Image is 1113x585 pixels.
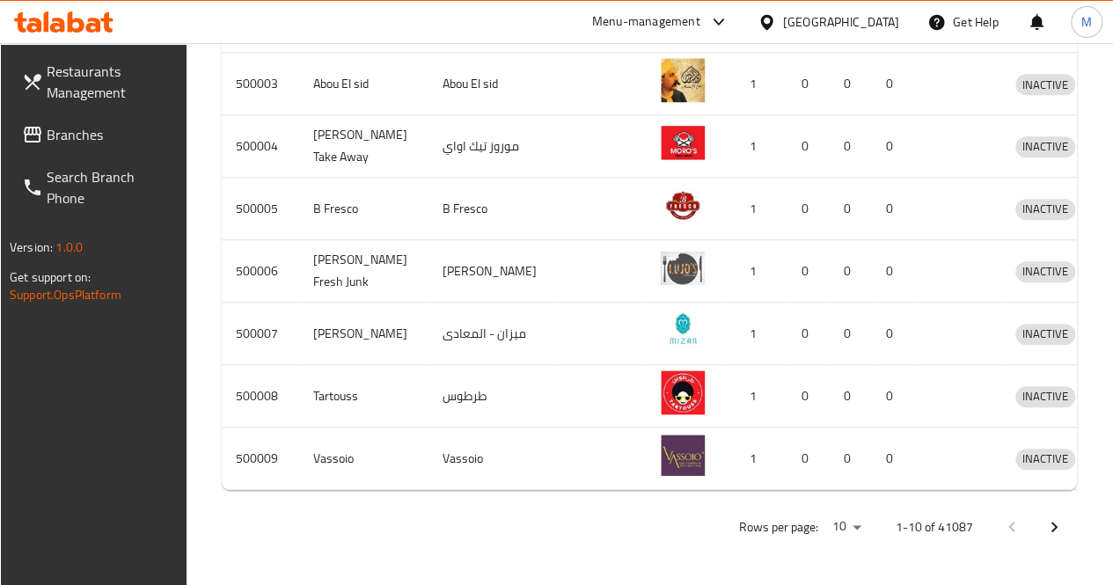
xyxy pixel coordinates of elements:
[726,303,787,365] td: 1
[428,240,558,303] td: [PERSON_NAME]
[661,183,705,227] img: B Fresco
[872,178,914,240] td: 0
[1015,136,1075,157] span: INACTIVE
[1015,386,1075,406] span: INACTIVE
[726,53,787,115] td: 1
[299,178,428,240] td: B Fresco
[830,178,872,240] td: 0
[10,266,91,289] span: Get support on:
[299,240,428,303] td: [PERSON_NAME] Fresh Junk
[428,115,558,178] td: موروز تيك اواي
[299,115,428,178] td: [PERSON_NAME] Take Away
[10,236,53,259] span: Version:
[428,303,558,365] td: ميزان - المعادى
[299,428,428,490] td: Vassoio
[726,240,787,303] td: 1
[8,156,187,219] a: Search Branch Phone
[222,428,299,490] td: 500009
[428,178,558,240] td: B Fresco
[661,58,705,102] img: Abou El sid
[1015,199,1075,220] div: INACTIVE
[726,115,787,178] td: 1
[47,61,172,103] span: Restaurants Management
[1015,261,1075,282] span: INACTIVE
[830,53,872,115] td: 0
[830,240,872,303] td: 0
[1015,324,1075,345] div: INACTIVE
[726,428,787,490] td: 1
[1015,449,1075,469] span: INACTIVE
[896,516,973,538] p: 1-10 of 41087
[428,53,558,115] td: Abou El sid
[661,121,705,165] img: Moro's Take Away
[872,115,914,178] td: 0
[787,365,830,428] td: 0
[222,365,299,428] td: 500008
[10,283,121,306] a: Support.OpsPlatform
[661,433,705,477] img: Vassoio
[787,115,830,178] td: 0
[1033,506,1075,548] button: Next page
[222,303,299,365] td: 500007
[661,245,705,289] img: Lujo's Fresh Junk
[830,115,872,178] td: 0
[47,124,172,145] span: Branches
[1081,12,1092,32] span: M
[299,303,428,365] td: [PERSON_NAME]
[830,365,872,428] td: 0
[787,428,830,490] td: 0
[222,240,299,303] td: 500006
[825,514,868,540] div: Rows per page:
[787,303,830,365] td: 0
[8,50,187,113] a: Restaurants Management
[1015,324,1075,344] span: INACTIVE
[787,53,830,115] td: 0
[1015,261,1075,282] div: INACTIVE
[1015,74,1075,95] div: INACTIVE
[872,365,914,428] td: 0
[739,516,818,538] p: Rows per page:
[222,178,299,240] td: 500005
[428,428,558,490] td: Vassoio
[8,113,187,156] a: Branches
[428,365,558,428] td: طرطوس
[47,166,172,208] span: Search Branch Phone
[872,428,914,490] td: 0
[726,365,787,428] td: 1
[872,53,914,115] td: 0
[830,428,872,490] td: 0
[726,178,787,240] td: 1
[783,12,899,32] div: [GEOGRAPHIC_DATA]
[55,236,83,259] span: 1.0.0
[661,370,705,414] img: Tartouss
[222,115,299,178] td: 500004
[222,53,299,115] td: 500003
[872,240,914,303] td: 0
[1015,75,1075,95] span: INACTIVE
[661,308,705,352] img: Mizan - Maadi
[787,178,830,240] td: 0
[830,303,872,365] td: 0
[1015,199,1075,219] span: INACTIVE
[1015,449,1075,470] div: INACTIVE
[1015,136,1075,157] div: INACTIVE
[1015,386,1075,407] div: INACTIVE
[872,303,914,365] td: 0
[592,11,700,33] div: Menu-management
[787,240,830,303] td: 0
[299,53,428,115] td: Abou El sid
[299,365,428,428] td: Tartouss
